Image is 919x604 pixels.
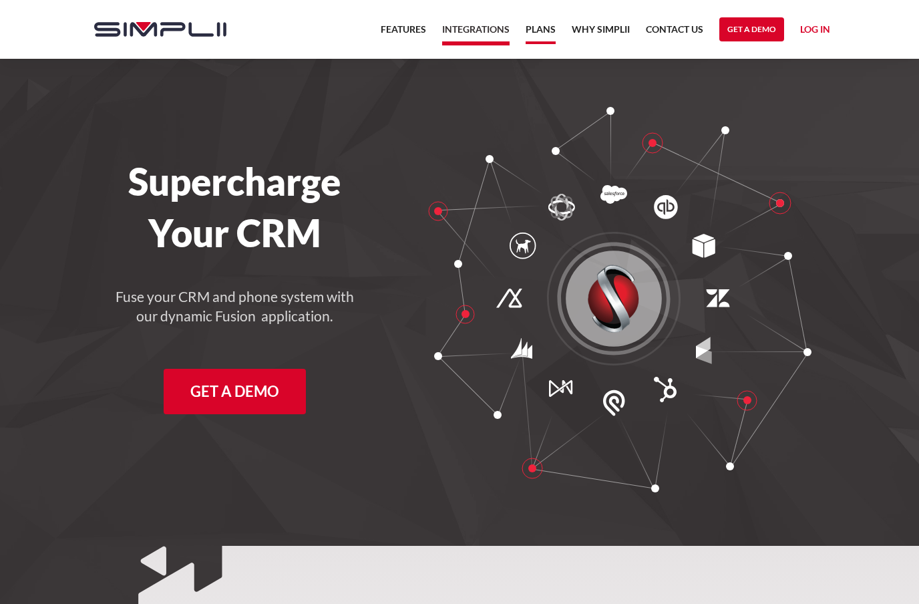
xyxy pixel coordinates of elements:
[94,22,226,37] img: Simplii
[442,21,510,45] a: Integrations
[572,21,630,45] a: Why Simplii
[81,159,389,204] h1: Supercharge
[646,21,703,45] a: Contact US
[381,21,426,45] a: Features
[114,287,355,326] h4: Fuse your CRM and phone system with our dynamic Fusion application.
[526,21,556,44] a: Plans
[719,17,784,41] a: Get a Demo
[800,21,830,41] a: Log in
[164,369,306,414] a: Get a Demo
[81,210,389,255] h1: Your CRM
